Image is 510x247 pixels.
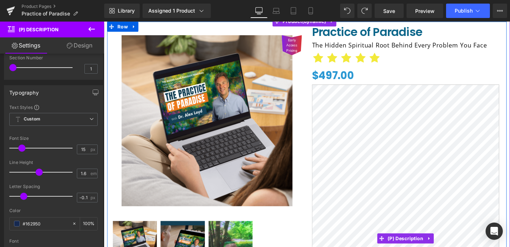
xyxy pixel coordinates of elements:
[415,7,435,15] span: Preview
[194,17,208,33] span: Early Access Pricing
[302,227,344,237] span: (P) Description
[9,239,98,244] div: Font
[344,227,353,237] a: Expand / Collapse
[54,37,106,54] a: Design
[268,4,285,18] a: Laptop
[9,136,98,141] div: Font Size
[24,116,40,122] b: Custom
[91,147,97,152] span: px
[23,220,69,228] input: Color
[9,104,98,110] div: Text Styles
[493,4,507,18] button: More
[9,55,98,60] div: Section Number
[148,7,205,14] div: Assigned 1 Product
[407,4,443,18] a: Preview
[302,4,319,18] a: Mobile
[223,49,268,66] span: $497.00
[340,4,354,18] button: Undo
[223,19,426,31] h1: The Hidden Spiritual Root Behind Every Problem You Face
[250,4,268,18] a: Desktop
[455,8,473,14] span: Publish
[357,4,372,18] button: Redo
[19,27,59,32] span: (P) Description
[446,4,490,18] button: Publish
[9,86,39,96] div: Typography
[91,195,97,200] span: px
[22,4,104,9] a: Product Pages
[9,184,98,189] div: Letter Spacing
[22,11,70,17] span: Practice of Paradise
[9,208,98,213] div: Color
[486,223,503,240] div: Open Intercom Messenger
[118,8,135,14] span: Library
[19,14,202,197] img: Practice of Paradise
[383,7,395,15] span: Save
[80,218,97,230] div: %
[104,4,140,18] a: New Library
[223,4,341,18] span: Practice of Paradise
[91,171,97,176] span: em
[285,4,302,18] a: Tablet
[9,160,98,165] div: Line Height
